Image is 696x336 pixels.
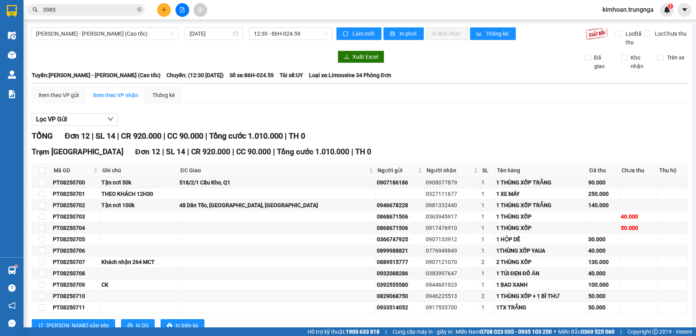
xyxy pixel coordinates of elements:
[383,27,424,40] button: printerIn phơi
[285,131,287,141] span: |
[121,131,161,141] span: CR 920.000
[377,303,423,312] div: 0933514052
[351,147,353,156] span: |
[52,200,100,211] td: PT08250702
[36,28,174,40] span: Phan Thiết - Hồ Chí Minh (Cao tốc)
[678,3,691,17] button: caret-down
[496,269,586,278] div: 1 TÚI ĐEN ĐỒ ĂN
[622,29,644,47] span: Lọc Đã thu
[581,329,615,335] strong: 0369 525 060
[377,224,423,232] div: 0868671506
[8,51,16,59] img: warehouse-icon
[52,177,100,188] td: PT08250700
[426,190,479,198] div: 0327111677
[338,51,384,63] button: downloadXuất Excel
[657,164,688,177] th: Thu hộ
[307,327,380,336] span: Hỗ trợ kỹ thuật:
[621,212,656,221] div: 40.000
[52,188,100,200] td: PT08250701
[277,147,349,156] span: Tổng cước 1.010.000
[586,27,608,40] img: 9k=
[193,3,207,17] button: aim
[92,131,94,141] span: |
[163,131,165,141] span: |
[8,284,16,292] span: question-circle
[426,246,479,255] div: 0776949849
[8,302,16,309] span: notification
[8,266,16,275] img: warehouse-icon
[653,329,658,334] span: copyright
[179,201,374,210] div: 48 Dân Tốc, [GEOGRAPHIC_DATA], [GEOGRAPHIC_DATA]
[190,29,231,38] input: 13/08/2025
[481,292,494,300] div: 2
[496,303,586,312] div: 1TX TRẮNG
[38,91,79,99] div: Xem theo VP gửi
[554,330,556,333] span: ⚪️
[65,131,90,141] span: Đơn 12
[32,147,123,156] span: Trạm [GEOGRAPHIC_DATA]
[426,224,479,232] div: 0917476910
[32,72,161,78] b: Tuyến: [PERSON_NAME] - [PERSON_NAME] (Cao tốc)
[32,319,115,332] button: sort-ascending[PERSON_NAME] sắp xếp
[52,279,100,291] td: PT08250709
[161,7,167,13] span: plus
[179,7,185,13] span: file-add
[53,224,99,232] div: PT08250704
[52,302,100,313] td: PT08250711
[627,53,652,70] span: Kho nhận
[230,71,274,79] span: Số xe: 86H-024.59
[32,131,53,141] span: TỔNG
[377,212,423,221] div: 0868671506
[289,131,305,141] span: TH 0
[588,201,618,210] div: 140.000
[496,246,586,255] div: 1THÙNG XỐP YAUA
[377,292,423,300] div: 0829068750
[43,5,136,14] input: Tìm tên, số ĐT hoặc mã đơn
[53,178,99,187] div: PT08250700
[121,319,155,332] button: printerIn DS
[355,147,371,156] span: TH 0
[191,147,230,156] span: CR 920.000
[481,235,494,244] div: 1
[137,7,142,12] span: close-circle
[47,321,109,330] span: [PERSON_NAME] sắp xếp
[157,3,171,17] button: plus
[53,258,99,266] div: PT08250707
[167,323,172,329] span: printer
[496,258,586,266] div: 2 THÙNG XỐP
[101,258,177,266] div: Khách nhận 264 MCT
[280,71,303,79] span: Tài xế: UY
[127,323,133,329] span: printer
[481,258,494,266] div: 2
[187,147,189,156] span: |
[426,280,479,289] div: 0944601923
[175,321,198,330] span: In biên lai
[470,27,516,40] button: bar-chartThống kê
[426,212,479,221] div: 0363945917
[353,29,375,38] span: Làm mới
[588,190,618,198] div: 250.000
[377,235,423,244] div: 0366747925
[385,327,387,336] span: |
[588,246,618,255] div: 40.000
[166,71,224,79] span: Chuyến: (12:30 [DATE])
[100,164,178,177] th: Ghi chú
[390,31,396,37] span: printer
[621,224,656,232] div: 50.000
[32,113,118,126] button: Lọc VP Gửi
[588,258,618,266] div: 130.000
[161,319,204,332] button: printerIn biên lai
[38,323,43,329] span: sort-ascending
[53,280,99,289] div: PT08250709
[346,329,380,335] strong: 1900 633 818
[496,212,586,221] div: 1 THÙNG XỐP
[486,29,510,38] span: Thống kê
[496,190,586,198] div: 1 XE MÁY
[52,211,100,222] td: PT08250703
[377,258,423,266] div: 0889515777
[481,303,494,312] div: 1
[496,201,586,210] div: 1 THÙNG XỐP TRẮNG
[495,164,588,177] th: Tên hàng
[456,327,552,336] span: Miền Nam
[588,269,618,278] div: 40.000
